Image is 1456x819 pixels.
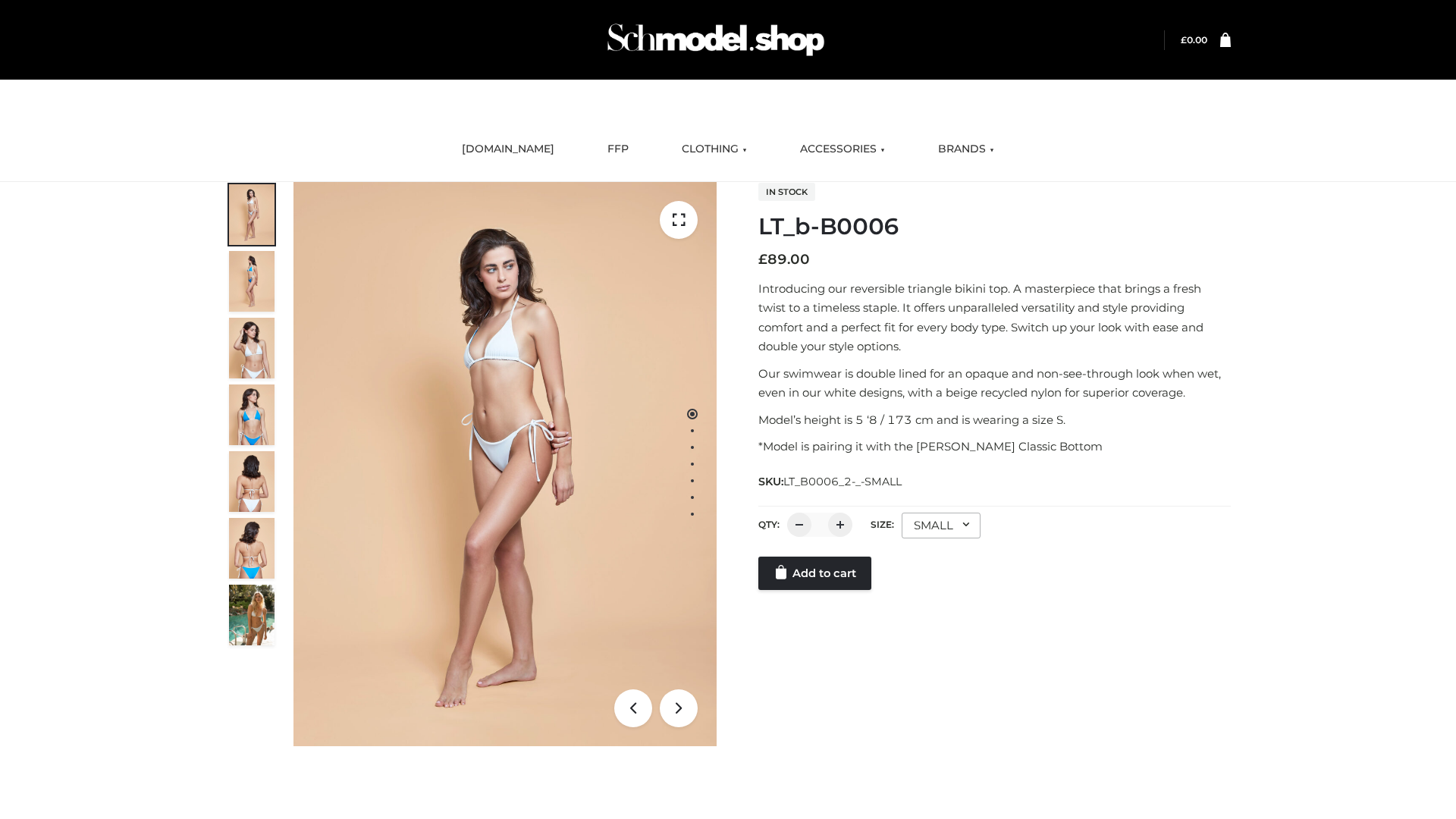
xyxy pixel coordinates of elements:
label: QTY: [758,519,780,530]
p: Model’s height is 5 ‘8 / 173 cm and is wearing a size S. [758,410,1231,430]
img: ArielClassicBikiniTop_CloudNine_AzureSky_OW114ECO_3-scaled.jpg [229,318,275,378]
img: Schmodel Admin 964 [602,10,830,70]
h1: LT_b-B0006 [758,213,1231,240]
p: *Model is pairing it with the [PERSON_NAME] Classic Bottom [758,437,1231,457]
p: Introducing our reversible triangle bikini top. A masterpiece that brings a fresh twist to a time... [758,279,1231,356]
p: Our swimwear is double lined for an opaque and non-see-through look when wet, even in our white d... [758,364,1231,403]
span: £ [758,251,767,268]
span: £ [1181,34,1187,45]
a: CLOTHING [670,133,758,166]
img: ArielClassicBikiniTop_CloudNine_AzureSky_OW114ECO_2-scaled.jpg [229,251,275,312]
label: Size: [871,519,894,530]
bdi: 89.00 [758,251,810,268]
div: SMALL [902,513,981,538]
bdi: 0.00 [1181,34,1207,45]
img: ArielClassicBikiniTop_CloudNine_AzureSky_OW114ECO_1-scaled.jpg [229,184,275,245]
img: ArielClassicBikiniTop_CloudNine_AzureSky_OW114ECO_4-scaled.jpg [229,384,275,445]
span: In stock [758,183,815,201]
a: [DOMAIN_NAME] [450,133,566,166]
a: £0.00 [1181,34,1207,45]
img: ArielClassicBikiniTop_CloudNine_AzureSky_OW114ECO_1 [293,182,717,746]
a: ACCESSORIES [789,133,896,166]
img: ArielClassicBikiniTop_CloudNine_AzureSky_OW114ECO_8-scaled.jpg [229,518,275,579]
a: BRANDS [927,133,1006,166]
span: LT_B0006_2-_-SMALL [783,475,902,488]
img: Arieltop_CloudNine_AzureSky2.jpg [229,585,275,645]
a: Add to cart [758,557,871,590]
span: SKU: [758,472,903,491]
a: FFP [596,133,640,166]
img: ArielClassicBikiniTop_CloudNine_AzureSky_OW114ECO_7-scaled.jpg [229,451,275,512]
